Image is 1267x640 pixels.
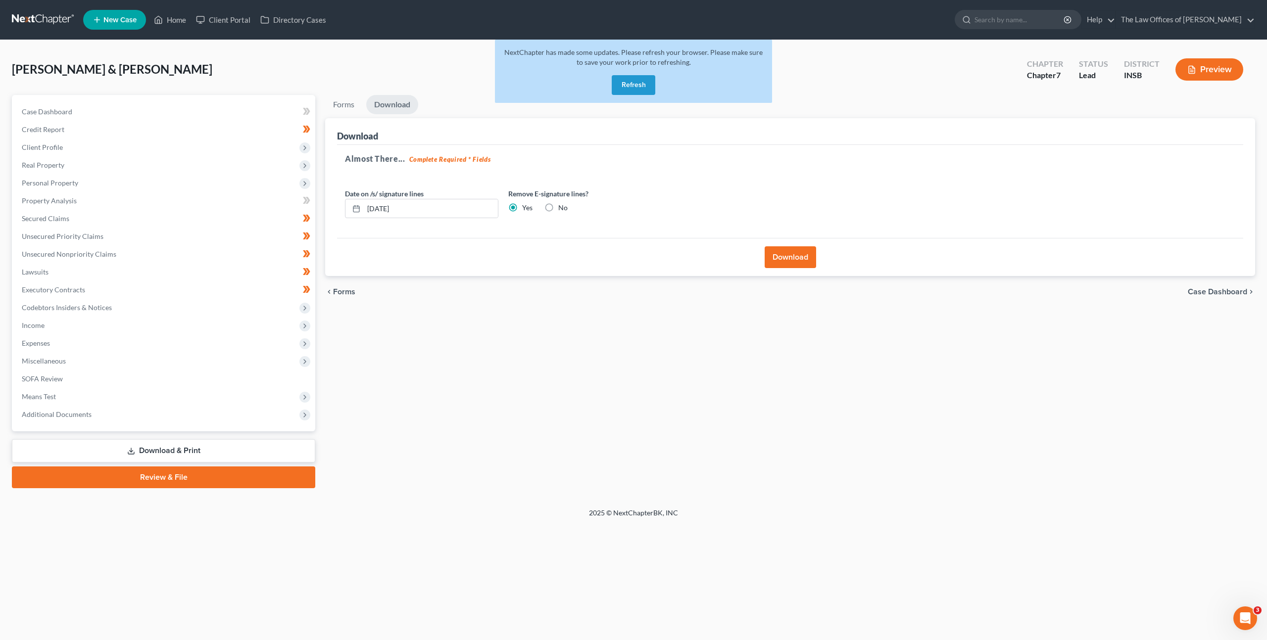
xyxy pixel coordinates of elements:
a: Unsecured Nonpriority Claims [14,245,315,263]
span: 7 [1056,70,1061,80]
span: Codebtors Insiders & Notices [22,303,112,312]
a: Home [149,11,191,29]
span: Means Test [22,392,56,401]
span: New Case [103,16,137,24]
div: Chapter [1027,58,1063,70]
span: Miscellaneous [22,357,66,365]
span: Additional Documents [22,410,92,418]
div: Download [337,130,378,142]
iframe: Intercom live chat [1233,606,1257,630]
a: Forms [325,95,362,114]
span: Personal Property [22,179,78,187]
label: Remove E-signature lines? [508,188,662,199]
span: Real Property [22,161,64,169]
span: Lawsuits [22,268,49,276]
a: Client Portal [191,11,255,29]
button: Preview [1175,58,1243,81]
span: 3 [1254,606,1262,614]
a: Property Analysis [14,192,315,210]
div: INSB [1124,70,1160,81]
a: Lawsuits [14,263,315,281]
label: Yes [522,203,533,213]
a: Download [366,95,418,114]
input: MM/DD/YYYY [364,199,498,218]
div: Status [1079,58,1108,70]
a: Help [1082,11,1115,29]
span: Executory Contracts [22,285,85,294]
span: Credit Report [22,125,64,134]
span: SOFA Review [22,374,63,383]
a: Case Dashboard [14,103,315,121]
div: District [1124,58,1160,70]
button: Refresh [612,75,655,95]
a: Review & File [12,466,315,488]
a: The Law Offices of [PERSON_NAME] [1116,11,1255,29]
span: Property Analysis [22,196,77,205]
span: NextChapter has made some updates. Please refresh your browser. Please make sure to save your wor... [504,48,763,66]
a: Credit Report [14,121,315,138]
span: Unsecured Priority Claims [22,232,103,240]
a: Secured Claims [14,210,315,228]
span: Forms [333,288,355,296]
a: Executory Contracts [14,281,315,299]
label: Date on /s/ signature lines [345,188,424,199]
a: Directory Cases [255,11,331,29]
i: chevron_right [1247,288,1255,296]
span: Secured Claims [22,214,69,223]
i: chevron_left [325,288,333,296]
div: 2025 © NextChapterBK, INC [351,508,916,526]
button: chevron_left Forms [325,288,369,296]
span: Unsecured Nonpriority Claims [22,250,116,258]
span: Client Profile [22,143,63,151]
button: Download [765,246,816,268]
a: SOFA Review [14,370,315,388]
h5: Almost There... [345,153,1235,165]
input: Search by name... [975,10,1065,29]
strong: Complete Required * Fields [409,155,491,163]
div: Chapter [1027,70,1063,81]
div: Lead [1079,70,1108,81]
span: [PERSON_NAME] & [PERSON_NAME] [12,62,212,76]
a: Download & Print [12,439,315,462]
span: Case Dashboard [1188,288,1247,296]
span: Expenses [22,339,50,347]
span: Income [22,321,45,329]
a: Unsecured Priority Claims [14,228,315,245]
label: No [558,203,568,213]
span: Case Dashboard [22,107,72,116]
a: Case Dashboard chevron_right [1188,288,1255,296]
